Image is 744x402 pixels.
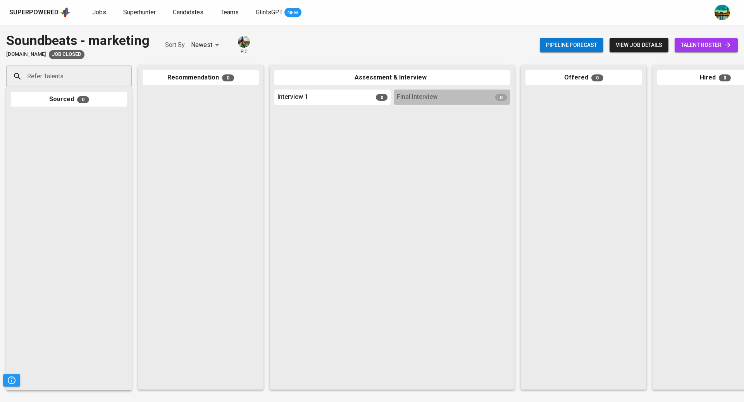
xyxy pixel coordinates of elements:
span: 0 [591,74,603,81]
span: Superhunter [123,9,156,16]
span: Teams [220,9,239,16]
span: view job details [616,40,662,50]
div: Soundbeats - marketing [6,31,150,50]
span: 0 [222,74,234,81]
a: Jobs [92,8,108,17]
div: Assessment & Interview [274,70,510,85]
span: 0 [376,94,387,101]
button: Pipeline forecast [540,38,603,52]
span: Jobs [92,9,106,16]
span: GlintsGPT [256,9,283,16]
a: talent roster [675,38,738,52]
div: Superpowered [9,8,59,17]
img: eva@glints.com [238,36,250,48]
span: talent roster [681,40,732,50]
span: 0 [77,96,89,103]
a: Candidates [173,8,205,17]
div: Newest [191,38,222,52]
img: a5d44b89-0c59-4c54-99d0-a63b29d42bd3.jpg [715,5,730,20]
p: Sort By [165,40,185,50]
span: Pipeline forecast [546,40,597,50]
div: Sourced [11,92,127,107]
img: app logo [60,7,71,18]
div: pic [237,35,251,55]
a: GlintsGPT NEW [256,8,301,17]
button: Open [127,76,129,77]
span: [DOMAIN_NAME] [6,51,46,58]
a: Superpoweredapp logo [9,7,71,18]
span: NEW [284,9,301,17]
div: Offered [525,70,642,85]
a: Teams [220,8,240,17]
span: 0 [495,94,507,101]
div: Recommendation [143,70,259,85]
span: 0 [719,74,731,81]
button: view job details [610,38,668,52]
span: Job Closed [49,51,84,58]
div: Budget falls below market rate for required candidate [49,50,84,59]
a: Superhunter [123,8,157,17]
span: Final Interview [397,93,437,102]
span: Interview 1 [277,93,308,102]
span: Candidates [173,9,203,16]
button: Pipeline Triggers [3,374,20,386]
p: Newest [191,40,212,50]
